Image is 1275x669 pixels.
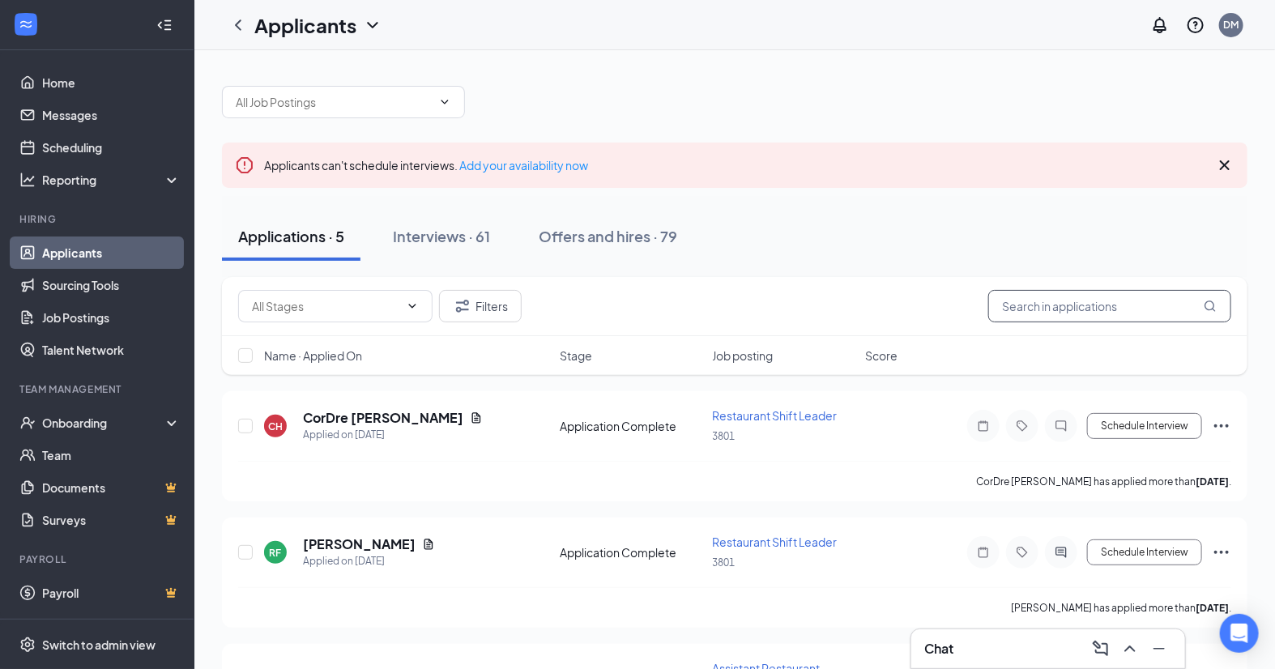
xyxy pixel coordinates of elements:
[713,347,774,364] span: Job posting
[1196,475,1229,488] b: [DATE]
[19,212,177,226] div: Hiring
[1212,543,1231,562] svg: Ellipses
[264,158,588,173] span: Applicants can't schedule interviews.
[1051,546,1071,559] svg: ActiveChat
[713,430,736,442] span: 3801
[406,300,419,313] svg: ChevronDown
[713,408,838,423] span: Restaurant Shift Leader
[470,411,483,424] svg: Document
[303,427,483,443] div: Applied on [DATE]
[19,382,177,396] div: Team Management
[236,93,432,111] input: All Job Postings
[974,420,993,433] svg: Note
[42,131,181,164] a: Scheduling
[1011,601,1231,615] p: [PERSON_NAME] has applied more than .
[1087,413,1202,439] button: Schedule Interview
[1215,156,1234,175] svg: Cross
[560,544,703,560] div: Application Complete
[42,637,156,653] div: Switch to admin view
[988,290,1231,322] input: Search in applications
[156,17,173,33] svg: Collapse
[1220,614,1259,653] div: Open Intercom Messenger
[363,15,382,35] svg: ChevronDown
[1051,420,1071,433] svg: ChatInactive
[560,347,592,364] span: Stage
[1013,420,1032,433] svg: Tag
[42,236,181,269] a: Applicants
[1224,18,1239,32] div: DM
[1117,636,1143,662] button: ChevronUp
[924,640,953,658] h3: Chat
[235,156,254,175] svg: Error
[539,226,677,246] div: Offers and hires · 79
[1087,539,1202,565] button: Schedule Interview
[254,11,356,39] h1: Applicants
[19,637,36,653] svg: Settings
[974,546,993,559] svg: Note
[238,226,344,246] div: Applications · 5
[42,66,181,99] a: Home
[252,297,399,315] input: All Stages
[560,418,703,434] div: Application Complete
[713,556,736,569] span: 3801
[459,158,588,173] a: Add your availability now
[976,475,1231,488] p: CorDre [PERSON_NAME] has applied more than .
[228,15,248,35] svg: ChevronLeft
[422,538,435,551] svg: Document
[42,172,181,188] div: Reporting
[1204,300,1217,313] svg: MagnifyingGlass
[1186,15,1205,35] svg: QuestionInfo
[1120,639,1140,658] svg: ChevronUp
[18,16,34,32] svg: WorkstreamLogo
[264,347,362,364] span: Name · Applied On
[865,347,898,364] span: Score
[453,296,472,316] svg: Filter
[42,269,181,301] a: Sourcing Tools
[303,553,435,569] div: Applied on [DATE]
[1212,416,1231,436] svg: Ellipses
[1091,639,1111,658] svg: ComposeMessage
[393,226,490,246] div: Interviews · 61
[1150,15,1170,35] svg: Notifications
[42,301,181,334] a: Job Postings
[270,546,282,560] div: RF
[1146,636,1172,662] button: Minimize
[19,552,177,566] div: Payroll
[42,504,181,536] a: SurveysCrown
[42,471,181,504] a: DocumentsCrown
[42,577,181,609] a: PayrollCrown
[439,290,522,322] button: Filter Filters
[42,415,167,431] div: Onboarding
[1149,639,1169,658] svg: Minimize
[42,99,181,131] a: Messages
[713,535,838,549] span: Restaurant Shift Leader
[42,334,181,366] a: Talent Network
[438,96,451,109] svg: ChevronDown
[303,535,416,553] h5: [PERSON_NAME]
[19,415,36,431] svg: UserCheck
[1013,546,1032,559] svg: Tag
[19,172,36,188] svg: Analysis
[42,439,181,471] a: Team
[268,420,283,433] div: CH
[1196,602,1229,614] b: [DATE]
[303,409,463,427] h5: CorDre [PERSON_NAME]
[1088,636,1114,662] button: ComposeMessage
